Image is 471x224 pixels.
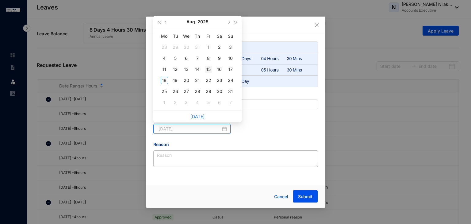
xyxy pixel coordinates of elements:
[170,31,181,42] th: Tu
[216,77,223,84] div: 23
[227,77,234,84] div: 24
[170,75,181,86] td: 2025-08-19
[159,42,170,53] td: 2025-07-28
[203,75,214,86] td: 2025-08-22
[203,42,214,53] td: 2025-08-01
[227,88,234,95] div: 31
[170,53,181,64] td: 2025-08-05
[192,97,203,108] td: 2025-09-04
[214,86,225,97] td: 2025-08-30
[227,55,234,62] div: 10
[205,44,212,51] div: 1
[181,64,192,75] td: 2025-08-13
[181,97,192,108] td: 2025-09-03
[227,99,234,106] div: 7
[172,55,179,62] div: 5
[170,42,181,53] td: 2025-07-29
[214,53,225,64] td: 2025-08-09
[216,55,223,62] div: 9
[161,44,168,51] div: 28
[192,64,203,75] td: 2025-08-14
[203,31,214,42] th: Fr
[190,114,205,119] a: [DATE]
[261,56,287,62] div: 04 Hours
[153,141,173,148] label: Reason
[194,88,201,95] div: 28
[170,64,181,75] td: 2025-08-12
[235,78,261,84] div: 01 Day
[192,86,203,97] td: 2025-08-28
[192,53,203,64] td: 2025-08-07
[186,16,195,28] button: Aug
[194,66,201,73] div: 14
[227,44,234,51] div: 3
[225,42,236,53] td: 2025-08-03
[172,99,179,106] div: 2
[203,53,214,64] td: 2025-08-08
[225,75,236,86] td: 2025-08-24
[235,56,261,62] div: 08 Days
[159,97,170,108] td: 2025-09-01
[192,75,203,86] td: 2025-08-21
[216,88,223,95] div: 30
[225,31,236,42] th: Su
[161,77,168,84] div: 18
[270,191,293,203] button: Cancel
[205,77,212,84] div: 22
[214,31,225,42] th: Sa
[225,53,236,64] td: 2025-08-10
[159,126,221,132] input: Start Date
[205,88,212,95] div: 29
[194,99,201,106] div: 4
[225,86,236,97] td: 2025-08-31
[183,77,190,84] div: 20
[172,66,179,73] div: 12
[225,64,236,75] td: 2025-08-17
[216,99,223,106] div: 6
[153,150,318,167] textarea: Reason
[181,42,192,53] td: 2025-07-30
[172,88,179,95] div: 26
[225,97,236,108] td: 2025-09-07
[161,99,168,106] div: 1
[216,66,223,73] div: 16
[205,99,212,106] div: 5
[197,16,209,28] button: 2025
[214,42,225,53] td: 2025-08-02
[274,193,288,200] span: Cancel
[194,44,201,51] div: 31
[203,64,214,75] td: 2025-08-15
[159,31,170,42] th: Mo
[214,64,225,75] td: 2025-08-16
[203,86,214,97] td: 2025-08-29
[192,42,203,53] td: 2025-07-31
[183,66,190,73] div: 13
[214,97,225,108] td: 2025-09-06
[214,75,225,86] td: 2025-08-23
[183,44,190,51] div: 30
[161,55,168,62] div: 4
[313,22,320,29] button: Close
[183,99,190,106] div: 3
[159,86,170,97] td: 2025-08-25
[159,75,170,86] td: 2025-08-18
[170,97,181,108] td: 2025-09-02
[183,55,190,62] div: 6
[159,53,170,64] td: 2025-08-04
[216,44,223,51] div: 2
[227,66,234,73] div: 17
[287,67,313,73] div: 30 Mins
[172,77,179,84] div: 19
[298,194,312,200] span: Submit
[287,56,313,62] div: 30 Mins
[293,190,318,203] button: Submit
[161,88,168,95] div: 25
[261,67,287,73] div: 05 Hours
[205,55,212,62] div: 8
[205,66,212,73] div: 15
[172,44,179,51] div: 29
[161,66,168,73] div: 11
[183,88,190,95] div: 27
[159,64,170,75] td: 2025-08-11
[170,86,181,97] td: 2025-08-26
